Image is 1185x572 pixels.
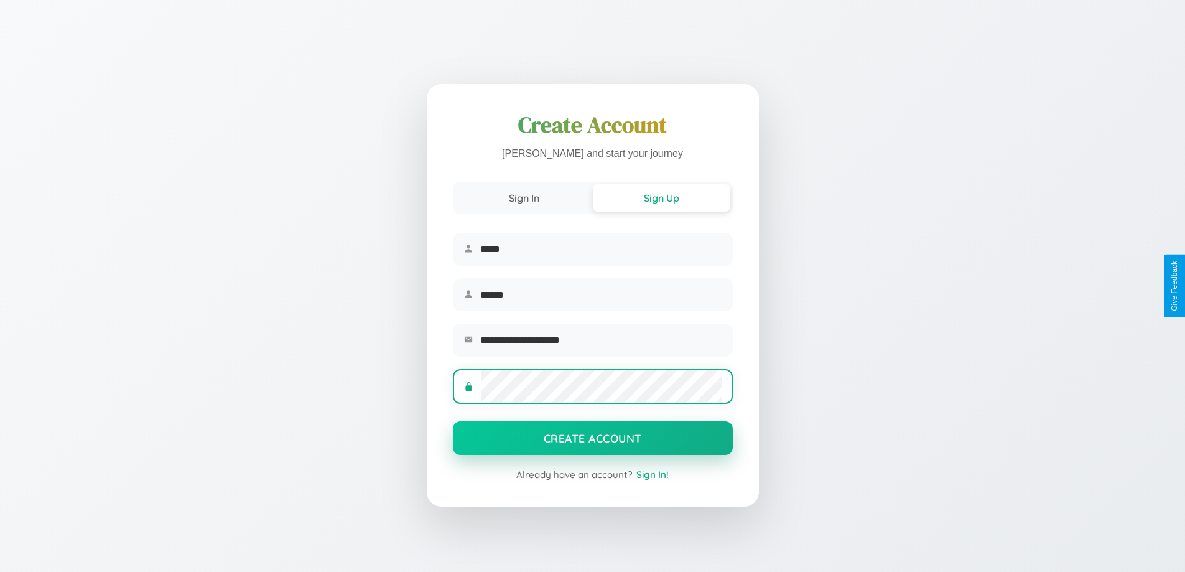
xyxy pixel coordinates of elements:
[593,184,730,212] button: Sign Up
[453,421,733,455] button: Create Account
[1170,261,1179,311] div: Give Feedback
[453,145,733,163] p: [PERSON_NAME] and start your journey
[453,110,733,140] h1: Create Account
[636,469,669,481] span: Sign In!
[455,184,593,212] button: Sign In
[453,469,733,481] div: Already have an account?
